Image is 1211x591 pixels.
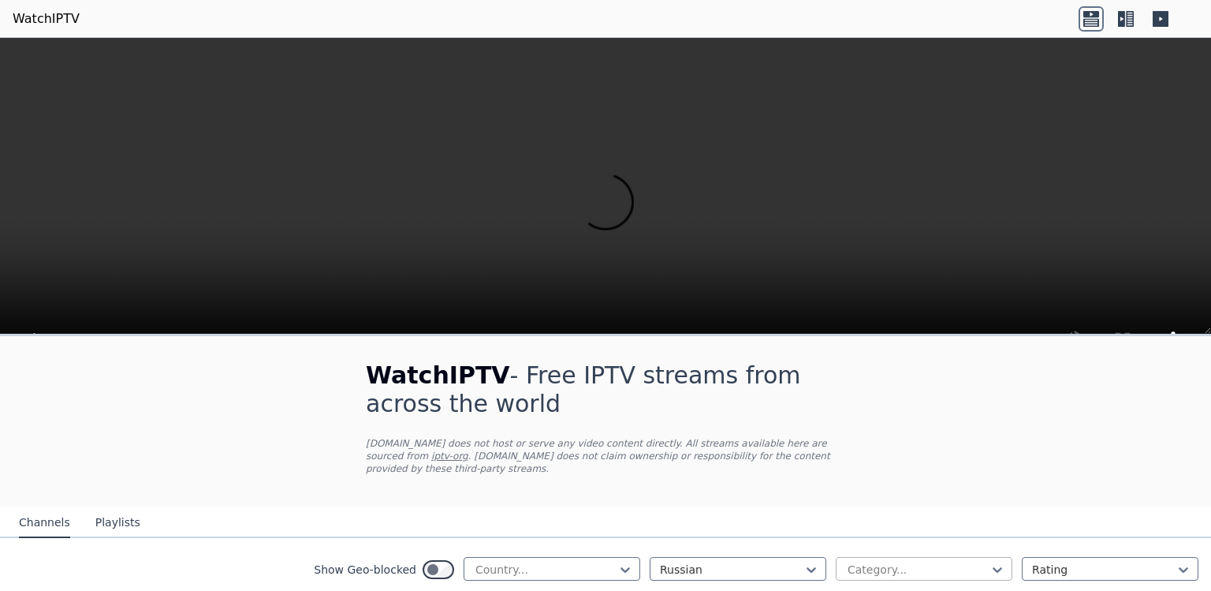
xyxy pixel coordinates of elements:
p: [DOMAIN_NAME] does not host or serve any video content directly. All streams available here are s... [366,437,845,475]
h1: - Free IPTV streams from across the world [366,361,845,418]
label: Show Geo-blocked [314,562,416,578]
a: iptv-org [431,451,468,462]
button: Channels [19,508,70,538]
button: Playlists [95,508,140,538]
a: WatchIPTV [13,9,80,28]
span: WatchIPTV [366,361,510,389]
